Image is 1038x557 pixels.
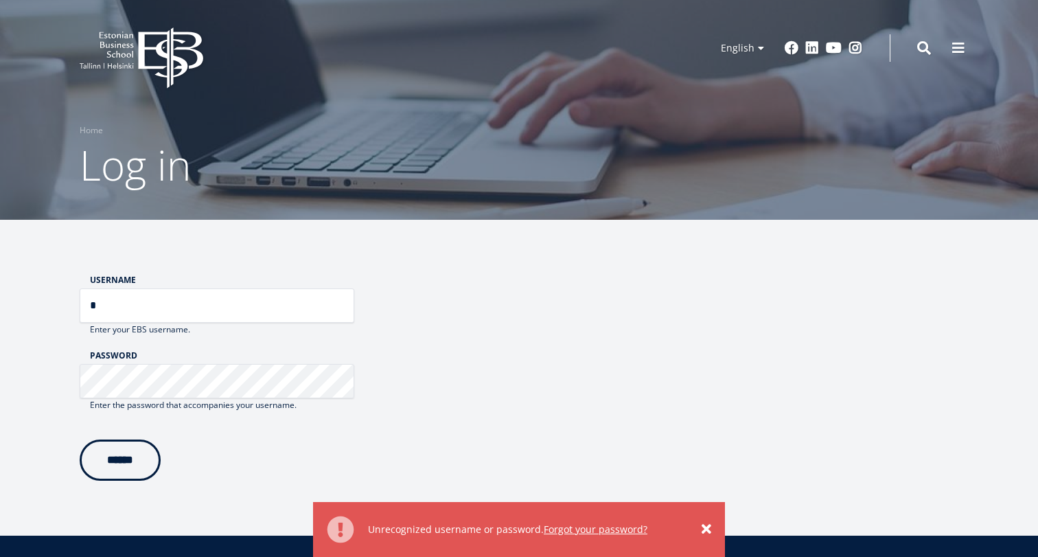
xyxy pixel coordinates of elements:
[80,398,354,412] div: Enter the password that accompanies your username.
[368,523,688,536] div: Unrecognized username or password.
[702,523,711,536] a: ×
[849,41,862,55] a: Instagram
[313,502,725,557] div: Error message
[80,137,958,192] h1: Log in
[90,350,354,361] label: Password
[80,124,103,137] a: Home
[80,323,354,337] div: Enter your EBS username.
[90,275,354,285] label: Username
[805,41,819,55] a: Linkedin
[826,41,842,55] a: Youtube
[544,523,647,536] a: Forgot your password?
[785,41,798,55] a: Facebook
